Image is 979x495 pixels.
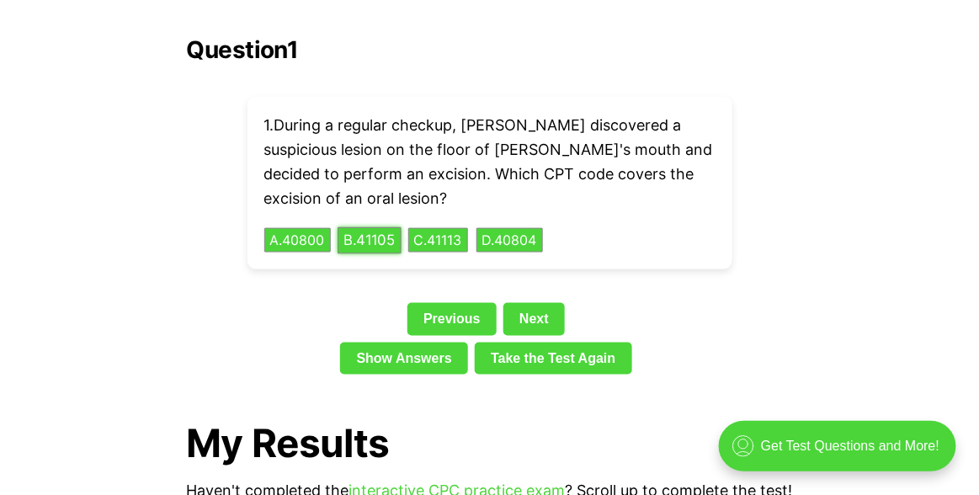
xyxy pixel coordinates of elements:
button: C.41113 [408,228,468,253]
button: B.41105 [338,227,402,253]
a: Show Answers [340,343,468,375]
a: Take the Test Again [475,343,632,375]
a: Previous [407,303,497,335]
button: A.40800 [264,228,331,253]
iframe: portal-trigger [705,412,979,495]
h1: My Results [187,422,793,466]
button: D.40804 [476,228,543,253]
p: 1 . During a regular checkup, [PERSON_NAME] discovered a suspicious lesion on the floor of [PERSO... [264,114,716,210]
a: Next [503,303,565,335]
h2: Question 1 [187,36,793,63]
